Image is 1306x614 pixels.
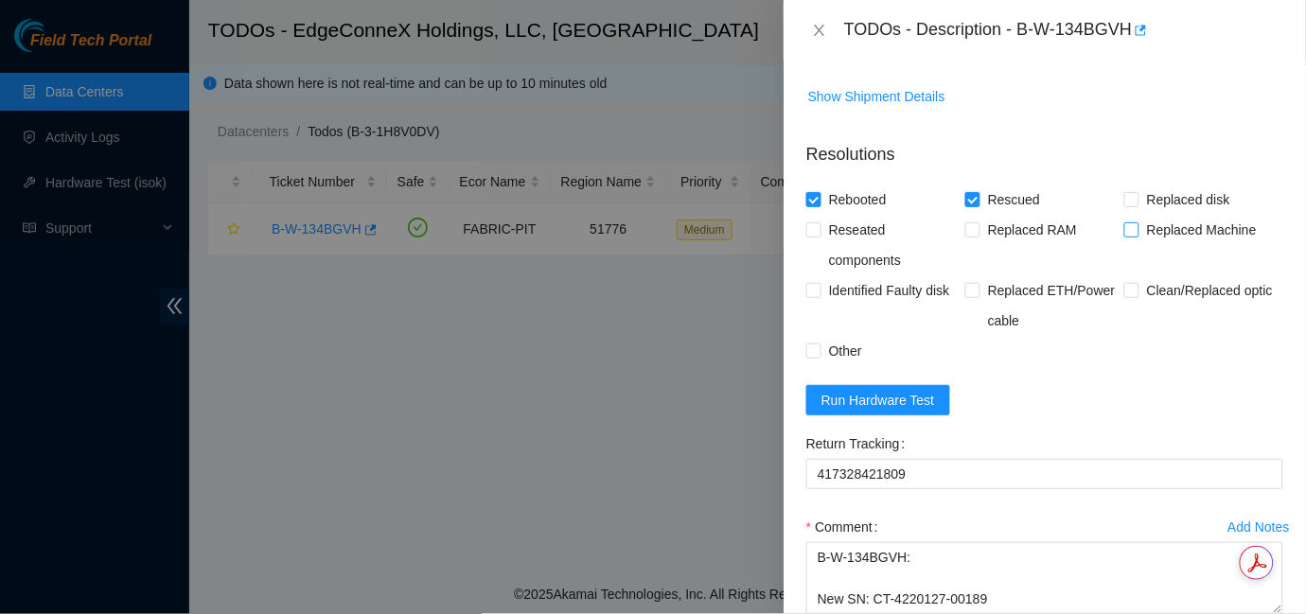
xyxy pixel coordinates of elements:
[806,512,886,542] label: Comment
[821,390,935,411] span: Run Hardware Test
[1139,215,1264,245] span: Replaced Machine
[1228,520,1290,534] div: Add Notes
[844,15,1283,45] div: TODOs - Description - B-W-134BGVH
[821,184,894,215] span: Rebooted
[806,22,833,40] button: Close
[806,127,1283,167] p: Resolutions
[821,275,958,306] span: Identified Faulty disk
[806,385,950,415] button: Run Hardware Test
[980,275,1124,336] span: Replaced ETH/Power cable
[806,542,1283,614] textarea: Comment
[1227,512,1291,542] button: Add Notes
[806,459,1283,489] input: Return Tracking
[812,23,827,38] span: close
[1139,275,1280,306] span: Clean/Replaced optic
[807,81,946,112] button: Show Shipment Details
[980,215,1085,245] span: Replaced RAM
[980,184,1048,215] span: Rescued
[821,215,965,275] span: Reseated components
[821,336,870,366] span: Other
[1139,184,1238,215] span: Replaced disk
[808,86,945,107] span: Show Shipment Details
[806,429,913,459] label: Return Tracking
